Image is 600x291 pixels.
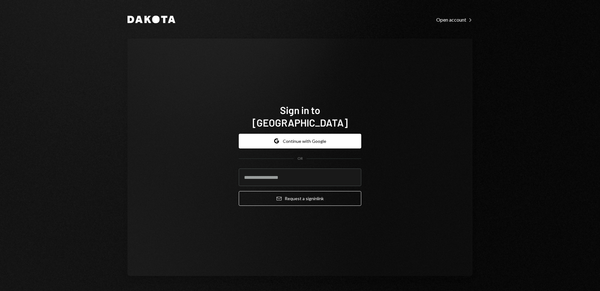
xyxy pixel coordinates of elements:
[239,104,361,129] h1: Sign in to [GEOGRAPHIC_DATA]
[239,191,361,206] button: Request a signinlink
[436,17,472,23] div: Open account
[297,156,303,161] div: OR
[239,134,361,148] button: Continue with Google
[436,16,472,23] a: Open account
[349,174,356,181] keeper-lock: Open Keeper Popup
